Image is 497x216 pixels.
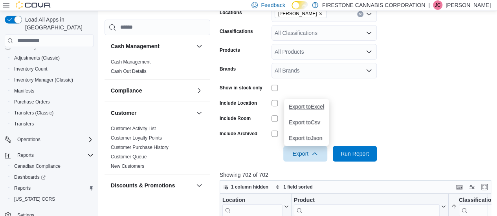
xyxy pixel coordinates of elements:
label: Include Room [220,115,251,122]
span: Washington CCRS [11,194,94,204]
div: Location [222,196,282,204]
span: [US_STATE] CCRS [14,196,55,202]
span: Reports [11,183,94,193]
span: Customer Purchase History [111,144,169,151]
a: Inventory Manager (Classic) [11,75,76,85]
button: Display options [467,182,477,192]
span: Transfers (Classic) [14,110,53,116]
button: Purchase Orders [8,96,97,107]
span: Purchase Orders [14,99,50,105]
button: Reports [8,183,97,194]
span: Manifests [14,88,34,94]
button: Clear input [357,11,363,17]
a: Transfers (Classic) [11,108,57,118]
button: Discounts & Promotions [194,181,204,190]
button: Remove Wetaskiwin Cannabis from selection in this group [318,11,323,16]
button: Compliance [194,86,204,95]
button: 1 column hidden [220,182,271,192]
a: Purchase Orders [11,97,53,107]
a: Customer Activity List [111,126,156,131]
h3: Discounts & Promotions [111,182,175,189]
button: Transfers (Classic) [8,107,97,118]
a: [US_STATE] CCRS [11,194,58,204]
span: 1 column hidden [231,184,268,190]
a: Customer Purchase History [111,145,169,150]
a: New Customers [111,163,144,169]
span: JC [435,0,441,10]
button: [US_STATE] CCRS [8,194,97,205]
button: Transfers [8,118,97,129]
button: Export toExcel [284,99,329,114]
input: Dark Mode [292,1,308,9]
a: Customer Queue [111,154,147,160]
span: Reports [17,152,34,158]
button: Open list of options [366,11,372,17]
span: Export [288,146,323,162]
button: Cash Management [194,42,204,51]
button: Export [283,146,327,162]
a: Customer Loyalty Points [111,135,162,141]
span: Canadian Compliance [11,162,94,171]
span: Adjustments (Classic) [14,55,60,61]
span: Manifests [11,86,94,96]
p: FIRESTONE CANNABIS CORPORATION [322,0,425,10]
a: Inventory Count [11,64,51,74]
span: Inventory Count [11,64,94,74]
div: Jen Christie [433,0,442,10]
label: Show in stock only [220,85,262,91]
a: Transfers [11,119,37,129]
span: Export to Excel [289,103,324,110]
button: Operations [14,135,44,144]
a: Cash Management [111,59,150,65]
h3: Cash Management [111,42,160,50]
button: Inventory Manager (Classic) [8,74,97,85]
span: Feedback [261,1,285,9]
button: Operations [2,134,97,145]
button: Customer [111,109,193,117]
button: Reports [2,150,97,161]
button: Export toCsv [284,114,329,130]
span: Dark Mode [292,9,292,10]
p: | [428,0,430,10]
span: Export to Json [289,135,324,141]
button: Discounts & Promotions [111,182,193,189]
label: Products [220,47,240,53]
a: Dashboards [8,172,97,183]
span: Canadian Compliance [14,163,61,169]
span: 1 field sorted [283,184,313,190]
button: 1 field sorted [272,182,316,192]
span: Operations [14,135,94,144]
label: Classifications [220,28,253,34]
button: Customer [194,108,204,118]
h3: Compliance [111,87,142,94]
button: Adjustments (Classic) [8,53,97,64]
button: Open list of options [366,30,372,36]
span: Dashboards [11,172,94,182]
span: Purchase Orders [11,97,94,107]
label: Include Location [220,100,257,106]
a: Adjustments (Classic) [11,53,63,63]
img: Cova [16,1,51,9]
a: Manifests [11,86,37,96]
span: New Customers [111,163,144,169]
span: Export to Csv [289,119,324,125]
span: Reports [14,151,94,160]
span: Inventory Count [14,66,48,72]
button: Compliance [111,87,193,94]
button: Cash Management [111,42,193,50]
span: Transfers [14,121,34,127]
button: Run Report [333,146,377,162]
button: Keyboard shortcuts [455,182,464,192]
span: Transfers (Classic) [11,108,94,118]
label: Locations [220,9,242,16]
span: Run Report [341,150,369,158]
button: Export toJson [284,130,329,146]
span: Dashboards [14,174,46,180]
span: Reports [14,185,31,191]
span: Adjustments (Classic) [11,53,94,63]
div: Cash Management [105,57,210,79]
span: Operations [17,136,40,143]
